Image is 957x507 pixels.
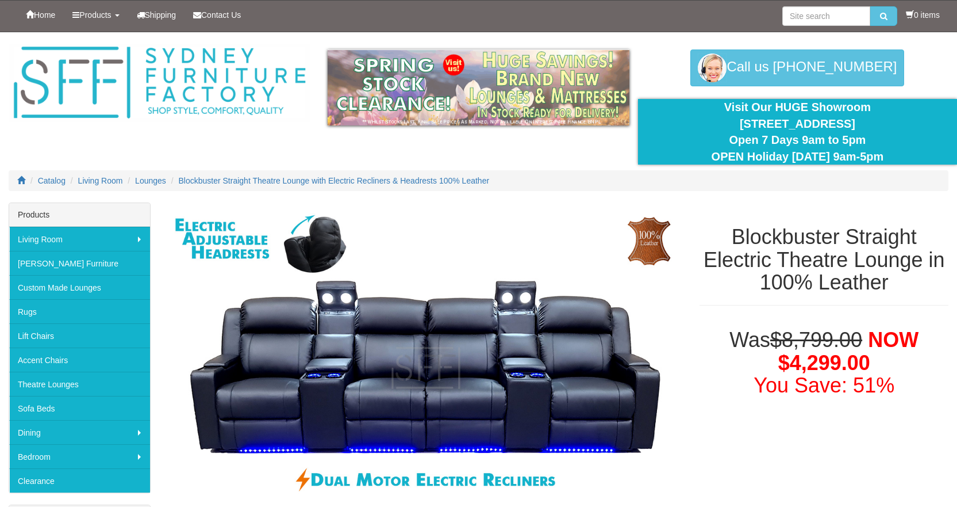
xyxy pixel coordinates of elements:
[145,10,176,20] span: Shipping
[185,1,249,29] a: Contact Us
[770,328,862,352] del: $8,799.00
[754,373,894,397] font: You Save: 51%
[328,49,629,125] img: spring-sale.gif
[78,176,123,185] a: Living Room
[64,1,128,29] a: Products
[647,99,948,165] div: Visit Our HUGE Showroom [STREET_ADDRESS] Open 7 Days 9am to 5pm OPEN Holiday [DATE] 9am-5pm
[9,275,150,299] a: Custom Made Lounges
[906,9,940,21] li: 0 items
[179,176,490,185] a: Blockbuster Straight Theatre Lounge with Electric Recliners & Headrests 100% Leather
[9,468,150,493] a: Clearance
[17,1,64,29] a: Home
[201,10,241,20] span: Contact Us
[9,420,150,444] a: Dining
[9,299,150,323] a: Rugs
[9,203,150,227] div: Products
[700,226,948,294] h1: Blockbuster Straight Electric Theatre Lounge in 100% Leather
[135,176,166,185] a: Lounges
[9,251,150,275] a: [PERSON_NAME] Furniture
[778,328,918,375] span: NOW $4,299.00
[9,348,150,372] a: Accent Chairs
[79,10,111,20] span: Products
[9,227,150,251] a: Living Room
[782,6,870,26] input: Site search
[9,444,150,468] a: Bedroom
[700,329,948,397] h1: Was
[9,323,150,348] a: Lift Chairs
[38,176,66,185] a: Catalog
[128,1,185,29] a: Shipping
[9,372,150,396] a: Theatre Lounges
[9,44,310,122] img: Sydney Furniture Factory
[9,396,150,420] a: Sofa Beds
[34,10,55,20] span: Home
